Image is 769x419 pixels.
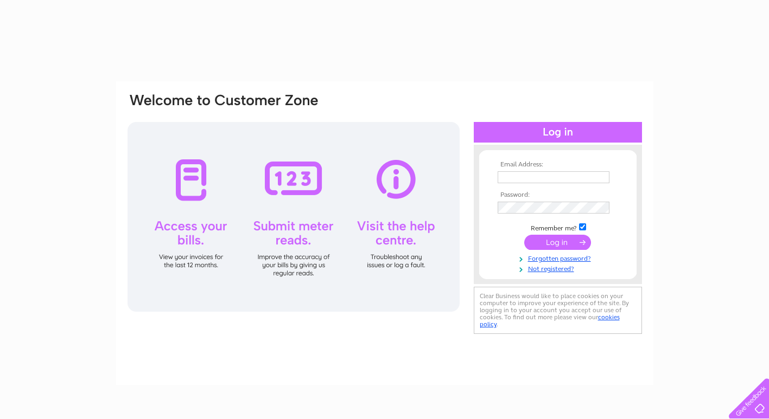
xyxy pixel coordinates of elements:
a: Not registered? [498,263,621,273]
th: Email Address: [495,161,621,169]
a: Forgotten password? [498,253,621,263]
a: cookies policy [480,313,620,328]
div: Clear Business would like to place cookies on your computer to improve your experience of the sit... [474,287,642,334]
input: Submit [524,235,591,250]
th: Password: [495,191,621,199]
td: Remember me? [495,222,621,233]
